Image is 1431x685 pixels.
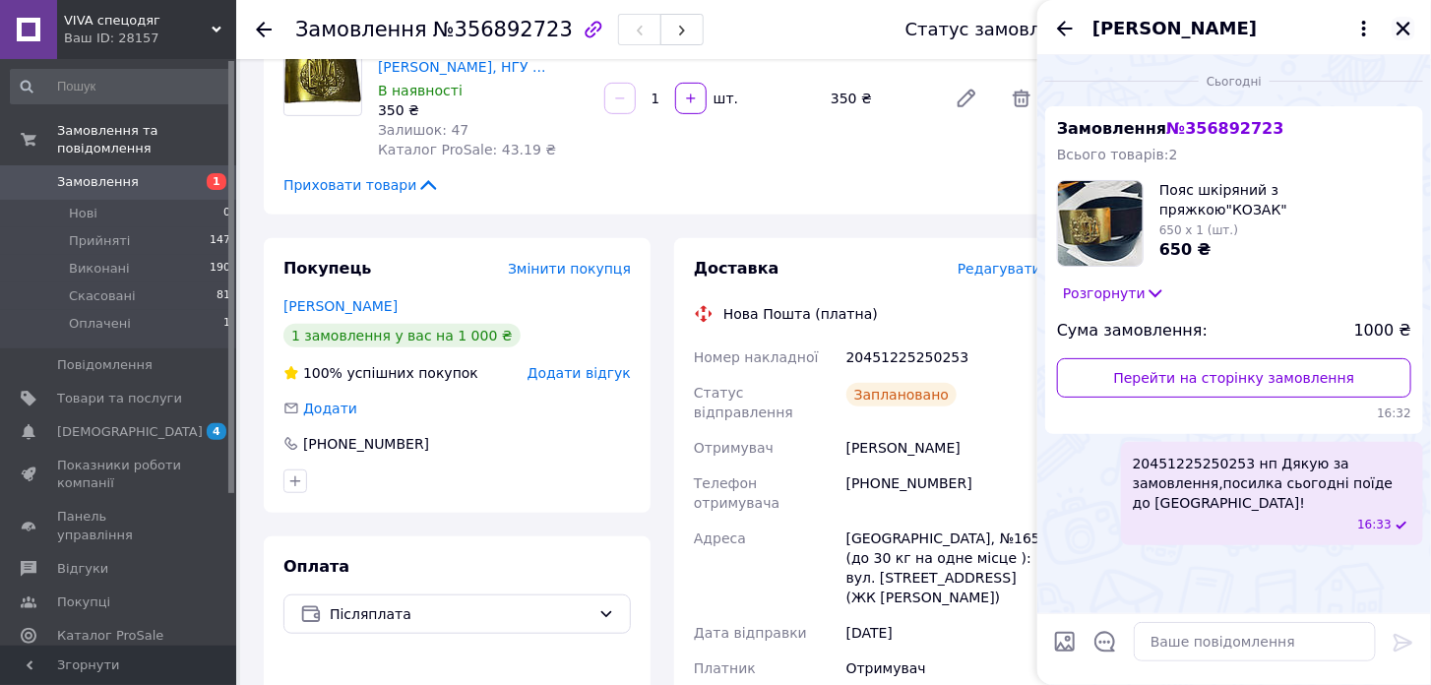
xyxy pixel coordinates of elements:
span: 1000 ₴ [1354,320,1411,342]
span: Дата відправки [694,625,807,641]
button: Розгорнути [1057,282,1171,304]
a: [PERSON_NAME] [283,298,398,314]
div: Нова Пошта (платна) [718,304,883,324]
span: Доставка [694,259,779,278]
div: Ваш ID: 28157 [64,30,236,47]
button: Назад [1053,17,1077,40]
span: Панель управління [57,508,182,543]
span: Телефон отримувача [694,475,779,511]
div: 1 замовлення у вас на 1 000 ₴ [283,324,521,347]
img: 6257759717_w100_h100_poyas-shkiryanij-z.jpg [1058,181,1143,266]
span: Каталог ProSale [57,627,163,645]
button: Відкрити шаблони відповідей [1092,629,1118,654]
span: Оплата [283,557,349,576]
div: 350 ₴ [823,85,939,112]
div: Статус замовлення [905,20,1087,39]
span: [DEMOGRAPHIC_DATA] [57,423,203,441]
button: Закрити [1392,17,1415,40]
span: Додати [303,401,357,416]
div: [PHONE_NUMBER] [842,466,1045,521]
div: 350 ₴ [378,100,589,120]
span: Додати відгук [528,365,631,381]
span: Післяплата [330,603,591,625]
span: Покупець [283,259,372,278]
span: Скасовані [69,287,136,305]
span: Покупці [57,593,110,611]
span: Виконані [69,260,130,278]
div: 12.08.2025 [1045,71,1423,91]
span: Замовлення [57,173,139,191]
span: Пояс шкіряний з пряжкою"КОЗАК" [1159,180,1411,219]
span: Видалити [1002,79,1041,118]
span: Замовлення [295,18,427,41]
div: Заплановано [846,383,958,406]
div: [PERSON_NAME] [842,430,1045,466]
span: Всього товарів: 2 [1057,147,1178,162]
span: 81 [217,287,230,305]
span: Адреса [694,530,746,546]
div: [PHONE_NUMBER] [301,434,431,454]
span: 16:32 12.08.2025 [1057,405,1411,422]
span: Каталог ProSale: 43.19 ₴ [378,142,556,157]
span: Платник [694,660,756,676]
span: Приховати товари [283,175,440,195]
span: 4 [207,423,226,440]
span: 100% [303,365,342,381]
input: Пошук [10,69,232,104]
span: Номер накладної [694,349,819,365]
span: VIVA спецодяг [64,12,212,30]
span: Показники роботи компанії [57,457,182,492]
span: Замовлення та повідомлення [57,122,236,157]
span: Сьогодні [1199,74,1270,91]
span: Прийняті [69,232,130,250]
div: шт. [709,89,740,108]
div: Повернутися назад [256,20,272,39]
span: Залишок: 47 [378,122,468,138]
span: 190 [210,260,230,278]
span: Замовлення [1057,119,1284,138]
div: успішних покупок [283,363,478,383]
span: 1 [207,173,226,190]
a: Перейти на сторінку замовлення [1057,358,1411,398]
span: 650 ₴ [1159,240,1212,259]
span: Статус відправлення [694,385,793,420]
span: Нові [69,205,97,222]
span: Отримувач [694,440,774,456]
span: 650 x 1 (шт.) [1159,223,1238,237]
span: Змінити покупця [508,261,631,277]
span: 1 [223,315,230,333]
a: Редагувати [947,79,986,118]
span: Редагувати [958,261,1041,277]
span: 20451225250253 нп Дякую за замовлення,посилка сьогодні поїде до [GEOGRAPHIC_DATA]! [1133,454,1411,513]
span: №356892723 [433,18,573,41]
span: В наявності [378,83,463,98]
span: Сума замовлення: [1057,320,1208,342]
span: Відгуки [57,560,108,578]
span: Оплачені [69,315,131,333]
span: 147 [210,232,230,250]
span: № 356892723 [1166,119,1283,138]
div: [DATE] [842,615,1045,651]
button: [PERSON_NAME] [1092,16,1376,41]
span: Повідомлення [57,356,153,374]
div: [GEOGRAPHIC_DATA], №165 (до 30 кг на одне місце ): вул. [STREET_ADDRESS] (ЖК [PERSON_NAME]) [842,521,1045,615]
span: 16:33 12.08.2025 [1357,517,1392,533]
img: Пряжка ТРИЗУБ, ЯКІР, НГУ ... [284,50,361,104]
span: 0 [223,205,230,222]
div: 20451225250253 [842,340,1045,375]
a: Пряжка ТРИЗУБ, [PERSON_NAME], НГУ ... [378,39,546,75]
span: [PERSON_NAME] [1092,16,1257,41]
span: Товари та послуги [57,390,182,407]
